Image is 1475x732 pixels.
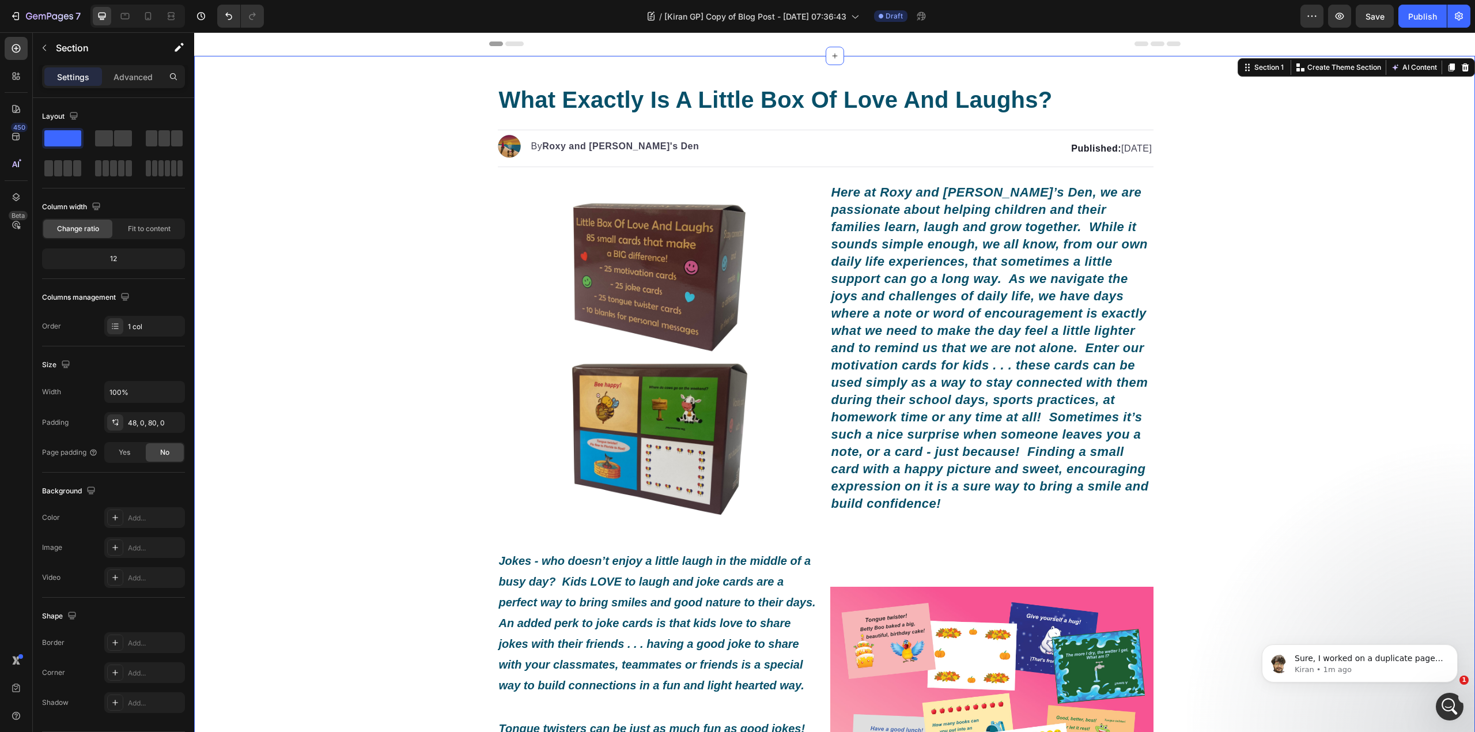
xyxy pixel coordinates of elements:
div: Color [42,512,60,523]
div: 48, 0, 80, 0 [128,418,182,428]
span: 1 [1459,676,1469,685]
div: Video [42,572,60,583]
button: 7 [5,5,86,28]
div: 450 [11,123,28,132]
strong: Roxy and [PERSON_NAME]'s Den [348,109,505,119]
div: Size [42,357,73,373]
p: Settings [57,71,89,83]
div: Image [42,542,62,553]
button: Save [1356,5,1394,28]
div: Undo/Redo [217,5,264,28]
div: Corner [42,667,65,678]
button: Publish [1398,5,1447,28]
span: Change ratio [57,224,99,234]
div: Shape [42,609,79,624]
p: Create Theme Section [1113,30,1187,40]
strong: Published: [877,111,927,121]
p: 7 [75,9,81,23]
p: By [337,107,505,121]
div: Layout [42,109,81,124]
p: Advanced [114,71,153,83]
img: gempages_576719689439249347-f50c53f3-b7a2-49f7-b3a0-103875936a90.png [304,103,327,126]
img: gempages_576719689439249347-6024bc79-3825-486e-878a-b09b697ef0f8.jpg [304,164,627,488]
div: Section 1 [1058,30,1092,40]
div: Add... [128,668,182,678]
div: Column width [42,199,103,215]
div: Padding [42,417,69,428]
input: Auto [105,382,184,402]
span: Save [1366,12,1385,21]
span: / [659,10,662,22]
div: Add... [128,513,182,523]
div: Add... [128,573,182,583]
div: Order [42,321,61,331]
i: Here at Roxy and [PERSON_NAME]’s Den, we are passionate about helping children and their families... [637,153,955,478]
div: Columns management [42,290,132,305]
div: Border [42,637,65,648]
iframe: Intercom notifications message [1245,620,1475,701]
div: Add... [128,543,182,553]
button: AI Content [1194,28,1245,42]
div: Width [42,387,61,397]
span: No [160,447,169,458]
div: 12 [44,251,183,267]
iframe: Design area [194,32,1475,732]
p: Section [56,41,150,55]
div: Page padding [42,447,98,458]
span: Fit to content [128,224,171,234]
div: Add... [128,638,182,648]
div: Shadow [42,697,69,708]
div: Add... [128,698,182,708]
div: Background [42,484,98,499]
iframe: Intercom live chat [1436,693,1463,720]
span: Yes [119,447,130,458]
span: [Kiran GP] Copy of Blog Post - [DATE] 07:36:43 [664,10,846,22]
div: Publish [1408,10,1437,22]
p: [DATE] [588,110,958,123]
div: Beta [9,211,28,220]
h1: What Exactly Is A Little Box Of Love And Laughs? [304,51,959,84]
i: Jokes - who doesn’t enjoy a little laugh in the middle of a busy day? Kids LOVE to laugh and joke... [305,522,625,659]
div: 1 col [128,322,182,332]
span: Draft [886,11,903,21]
